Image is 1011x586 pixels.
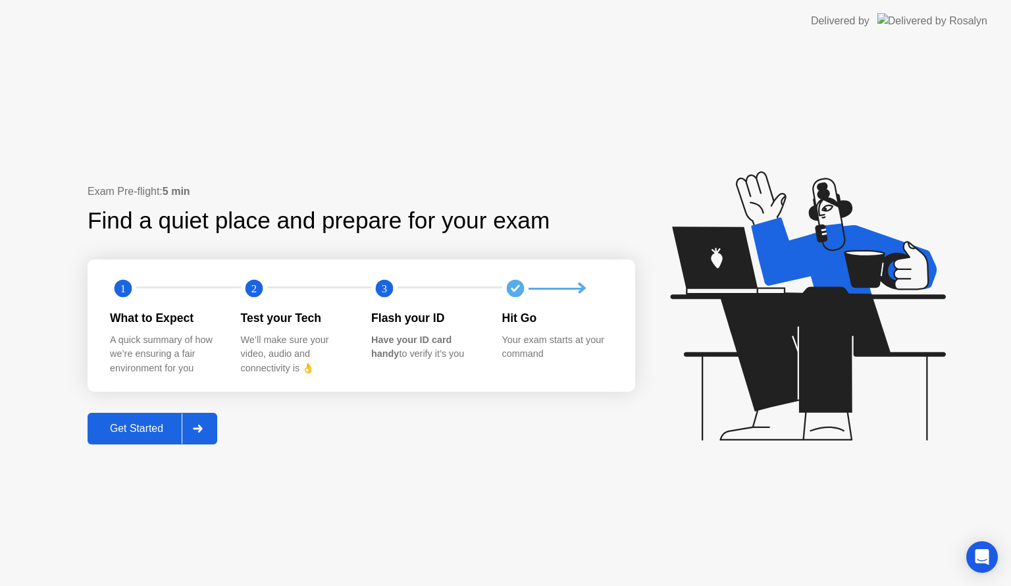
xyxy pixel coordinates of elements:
div: to verify it’s you [371,333,481,361]
b: Have your ID card handy [371,334,452,360]
div: A quick summary of how we’re ensuring a fair environment for you [110,333,220,376]
div: Your exam starts at your command [502,333,612,361]
div: Test your Tech [241,309,351,327]
img: Delivered by Rosalyn [877,13,987,28]
div: Open Intercom Messenger [966,541,998,573]
div: Flash your ID [371,309,481,327]
button: Get Started [88,413,217,444]
div: Hit Go [502,309,612,327]
text: 3 [382,282,387,295]
div: Delivered by [811,13,869,29]
text: 1 [120,282,126,295]
text: 2 [251,282,256,295]
div: Exam Pre-flight: [88,184,635,200]
div: What to Expect [110,309,220,327]
div: Get Started [91,423,182,435]
div: We’ll make sure your video, audio and connectivity is 👌 [241,333,351,376]
b: 5 min [163,186,190,197]
div: Find a quiet place and prepare for your exam [88,203,552,238]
